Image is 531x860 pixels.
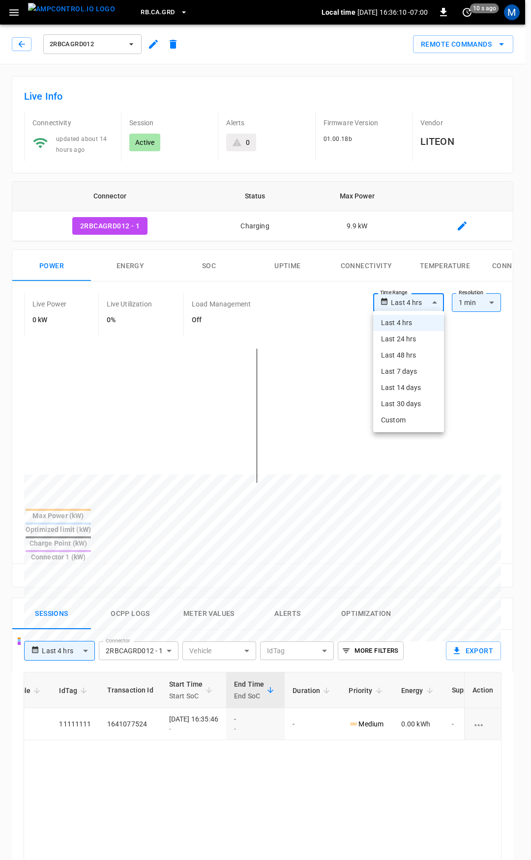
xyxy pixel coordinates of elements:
[373,380,444,396] li: Last 14 days
[373,315,444,331] li: Last 4 hrs
[373,331,444,347] li: Last 24 hrs
[373,396,444,412] li: Last 30 days
[373,347,444,363] li: Last 48 hrs
[373,412,444,428] li: Custom
[373,363,444,380] li: Last 7 days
